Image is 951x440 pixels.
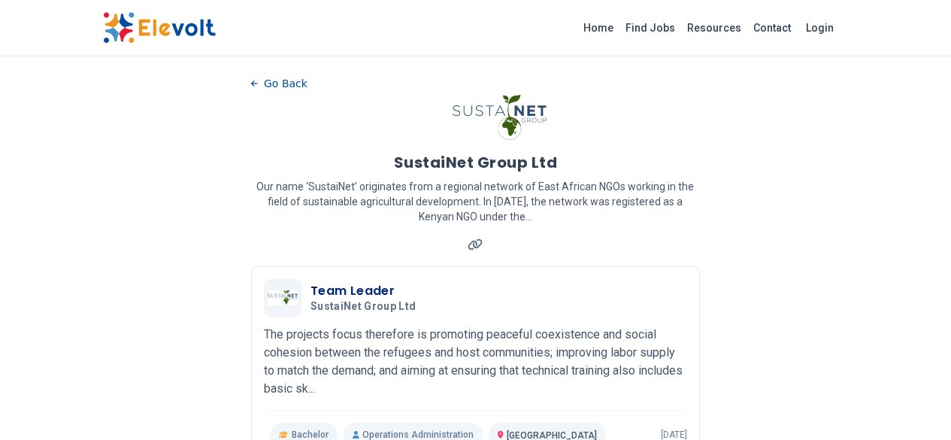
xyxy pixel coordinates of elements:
[681,16,747,40] a: Resources
[268,290,298,305] img: SustaiNet Group Ltd
[453,95,546,140] img: SustaiNet Group Ltd
[310,300,416,314] span: SustaiNet Group Ltd
[747,16,797,40] a: Contact
[619,16,681,40] a: Find Jobs
[264,326,687,398] p: The projects focus therefore is promoting peaceful coexistence and social cohesion between the re...
[103,12,216,44] img: Elevolt
[577,16,619,40] a: Home
[251,179,700,224] p: Our name ‘SustaiNet’ originates from a regional network of East African NGOs working in the field...
[394,152,558,173] h1: SustaiNet Group Ltd
[251,72,307,95] button: Go Back
[310,282,422,300] h3: Team Leader
[797,13,843,43] a: Login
